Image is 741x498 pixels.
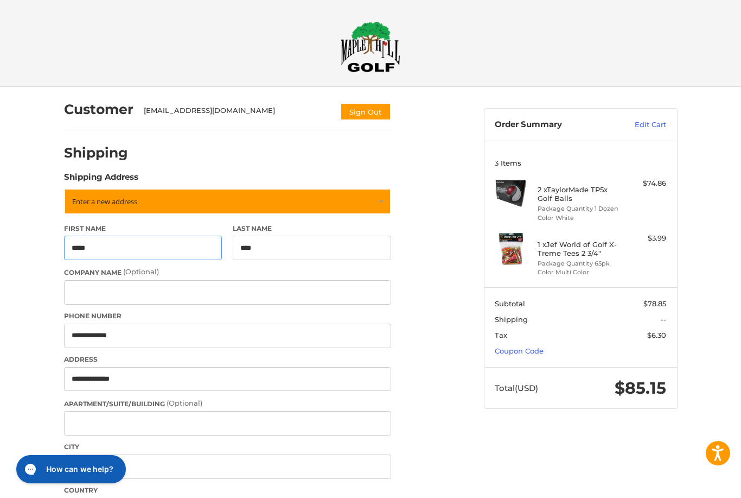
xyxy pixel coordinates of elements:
[123,267,159,276] small: (Optional)
[538,268,621,277] li: Color Multi Color
[64,101,133,118] h2: Customer
[64,224,222,234] label: First Name
[623,178,666,189] div: $74.86
[538,185,621,203] h4: 2 x TaylorMade TP5x Golf Balls
[64,188,391,215] a: Enter or select a different address
[64,171,138,188] legend: Shipping Address
[495,331,507,339] span: Tax
[538,259,621,268] li: Package Quantity 65pk
[64,144,128,161] h2: Shipping
[651,469,741,498] iframe: Google Customer Reviews
[661,315,666,324] span: --
[495,346,544,355] a: Coupon Code
[340,103,391,121] button: Sign Out
[72,197,137,206] span: Enter a new address
[623,233,666,244] div: $3.99
[64,398,391,409] label: Apartment/Suite/Building
[341,21,400,72] img: Maple Hill Golf
[495,315,528,324] span: Shipping
[647,331,666,339] span: $6.30
[495,383,538,393] span: Total (USD)
[538,240,621,258] h4: 1 x Jef World of Golf X-Treme Tees 2 3/4"
[538,204,621,213] li: Package Quantity 1 Dozen
[233,224,391,234] label: Last Name
[611,119,666,130] a: Edit Cart
[615,378,666,398] span: $85.15
[144,105,329,121] div: [EMAIL_ADDRESS][DOMAIN_NAME]
[643,299,666,308] span: $78.85
[538,213,621,223] li: Color White
[495,119,611,130] h3: Order Summary
[64,311,391,321] label: Phone Number
[167,399,202,407] small: (Optional)
[64,442,391,452] label: City
[495,299,525,308] span: Subtotal
[64,355,391,364] label: Address
[64,267,391,278] label: Company Name
[495,159,666,167] h3: 3 Items
[64,486,391,495] label: Country
[11,451,129,487] iframe: Gorgias live chat messenger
